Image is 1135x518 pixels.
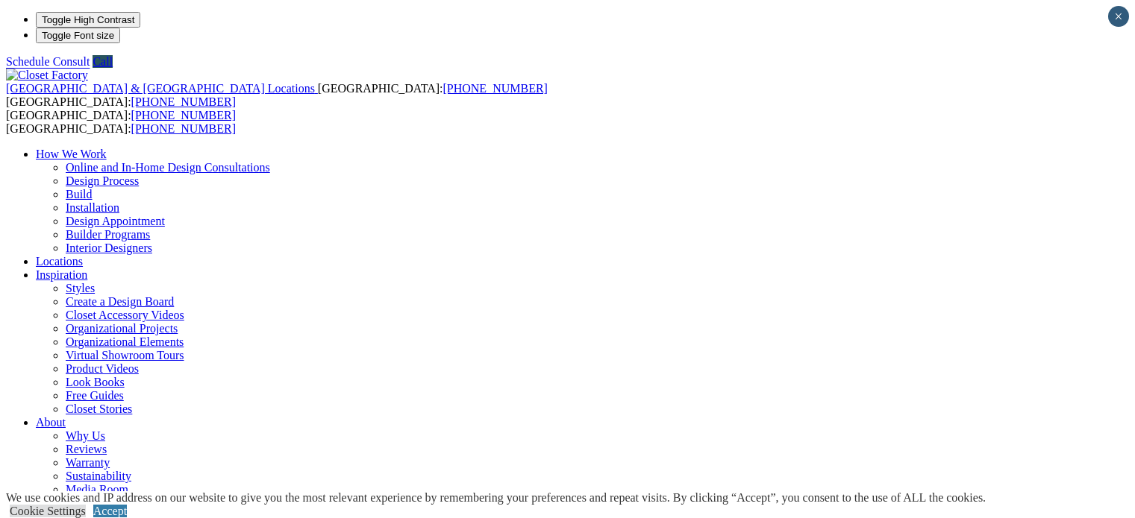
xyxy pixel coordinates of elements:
a: Virtual Showroom Tours [66,349,184,361]
span: [GEOGRAPHIC_DATA]: [GEOGRAPHIC_DATA]: [6,109,236,135]
a: [PHONE_NUMBER] [131,95,236,108]
img: Closet Factory [6,69,88,82]
a: Closet Stories [66,402,132,415]
a: Sustainability [66,470,131,482]
a: Call [93,55,113,68]
a: Build [66,188,93,200]
a: [PHONE_NUMBER] [131,109,236,121]
a: Styles [66,282,95,294]
span: Toggle Font size [42,30,114,41]
a: Builder Programs [66,228,150,241]
a: Free Guides [66,389,124,402]
span: [GEOGRAPHIC_DATA]: [GEOGRAPHIC_DATA]: [6,82,548,108]
a: Organizational Projects [66,322,178,335]
a: Design Appointment [66,215,165,227]
a: Online and In-Home Design Consultations [66,161,270,174]
a: Design Process [66,174,139,187]
a: Reviews [66,443,107,455]
a: Schedule Consult [6,55,90,68]
a: [PHONE_NUMBER] [131,122,236,135]
a: [GEOGRAPHIC_DATA] & [GEOGRAPHIC_DATA] Locations [6,82,318,95]
a: About [36,416,66,429]
a: Look Books [66,376,125,388]
a: Inspiration [36,268,87,281]
button: Toggle Font size [36,28,120,43]
a: Product Videos [66,362,139,375]
a: How We Work [36,148,107,160]
span: [GEOGRAPHIC_DATA] & [GEOGRAPHIC_DATA] Locations [6,82,315,95]
a: Accept [93,505,127,517]
a: Closet Accessory Videos [66,309,184,321]
a: [PHONE_NUMBER] [443,82,547,95]
div: We use cookies and IP address on our website to give you the most relevant experience by remember... [6,491,986,505]
button: Toggle High Contrast [36,12,140,28]
button: Close [1108,6,1129,27]
a: Warranty [66,456,110,469]
span: Toggle High Contrast [42,14,134,25]
a: Cookie Settings [10,505,86,517]
a: Locations [36,255,83,268]
a: Organizational Elements [66,335,184,348]
a: Installation [66,201,119,214]
a: Why Us [66,429,105,442]
a: Create a Design Board [66,295,174,308]
a: Interior Designers [66,241,152,254]
a: Media Room [66,483,128,496]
